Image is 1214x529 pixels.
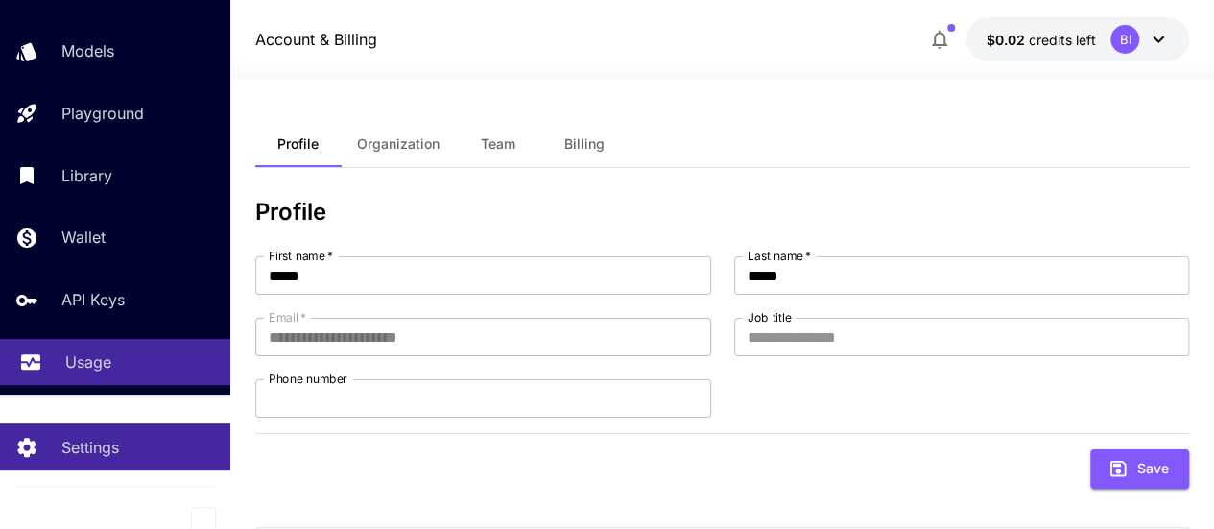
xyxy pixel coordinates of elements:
[269,309,306,325] label: Email
[61,226,106,249] p: Wallet
[986,30,1095,50] div: $0.0207
[1110,25,1139,54] div: BI
[61,288,125,311] p: API Keys
[255,199,1190,226] h3: Profile
[748,309,792,325] label: Job title
[481,135,515,153] span: Team
[61,164,112,187] p: Library
[65,350,111,373] p: Usage
[357,135,440,153] span: Organization
[277,135,319,153] span: Profile
[269,248,333,264] label: First name
[564,135,605,153] span: Billing
[61,39,114,62] p: Models
[61,102,144,125] p: Playground
[986,32,1028,48] span: $0.02
[1090,449,1189,489] button: Save
[61,436,119,459] p: Settings
[255,28,377,51] a: Account & Billing
[748,248,811,264] label: Last name
[1028,32,1095,48] span: credits left
[269,371,347,387] label: Phone number
[255,28,377,51] nav: breadcrumb
[966,17,1189,61] button: $0.0207BI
